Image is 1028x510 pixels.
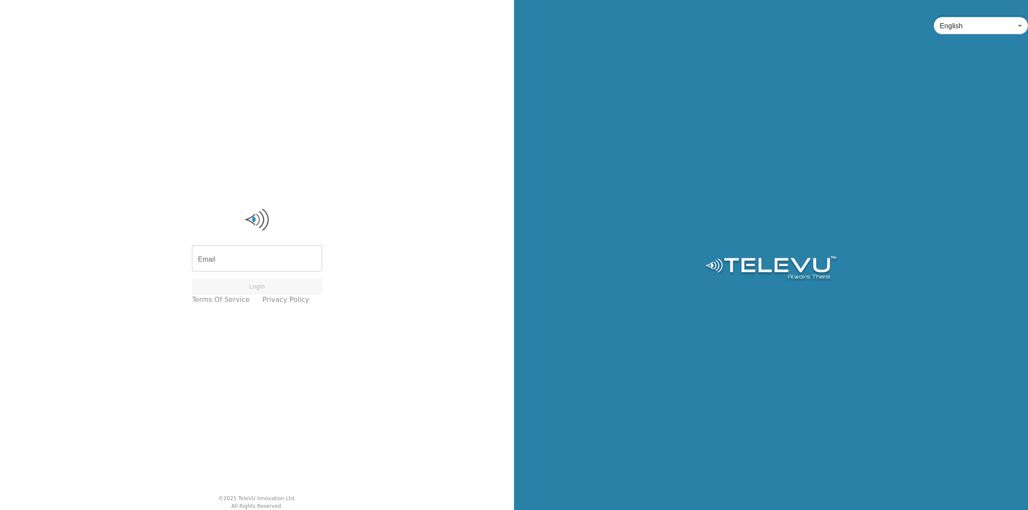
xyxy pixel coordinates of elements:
a: Privacy Policy [263,295,309,305]
img: Logo [192,207,322,233]
div: All Rights Reserved. [231,502,283,510]
a: Terms of Service [192,295,250,305]
img: Logo [704,256,837,282]
div: English [934,14,1028,38]
div: © 2025 TeleVU Innovation Ltd. [218,495,296,502]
